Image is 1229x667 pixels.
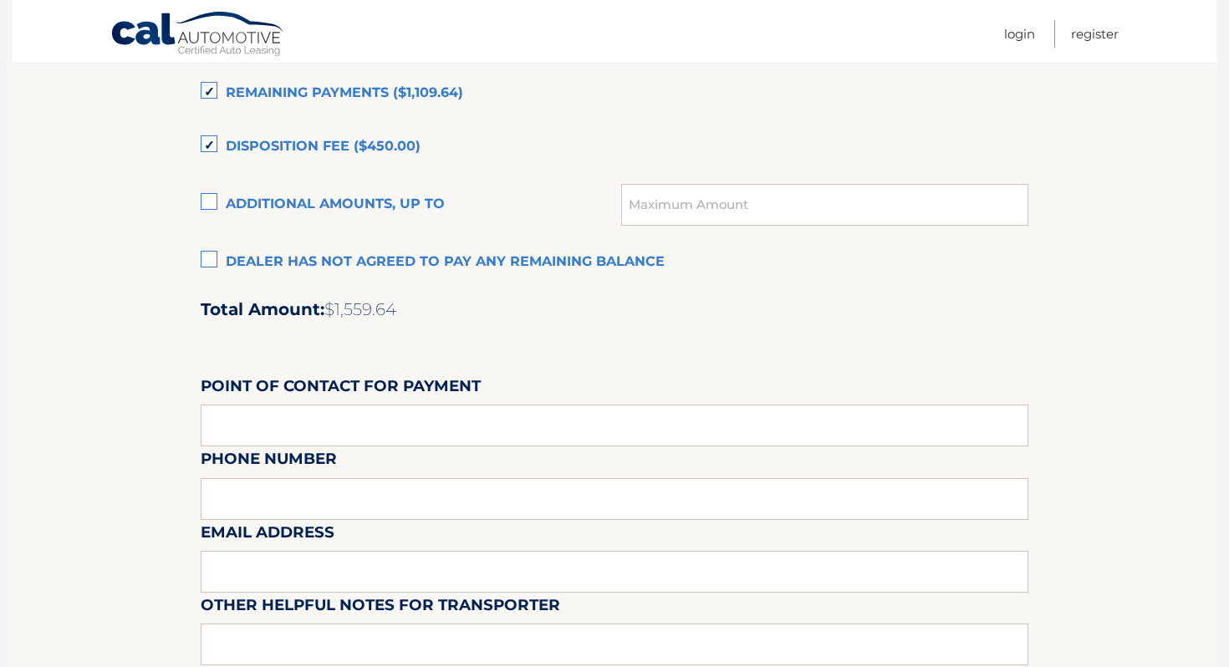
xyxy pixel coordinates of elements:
a: Login [1004,20,1035,48]
input: Maximum Amount [621,184,1028,226]
label: Dealer has not agreed to pay any remaining balance [201,246,1028,279]
label: Remaining Payments ($1,109.64) [201,77,1028,110]
label: Point of Contact for Payment [201,374,481,405]
h2: Total Amount: [201,299,1028,320]
label: Other helpful notes for transporter [201,593,560,624]
span: $1,559.64 [324,299,396,319]
a: Register [1071,20,1119,48]
label: Email Address [201,520,334,551]
label: Additional amounts, up to [201,188,621,221]
label: Disposition Fee ($450.00) [201,130,1028,164]
a: Cal Automotive [110,11,286,59]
